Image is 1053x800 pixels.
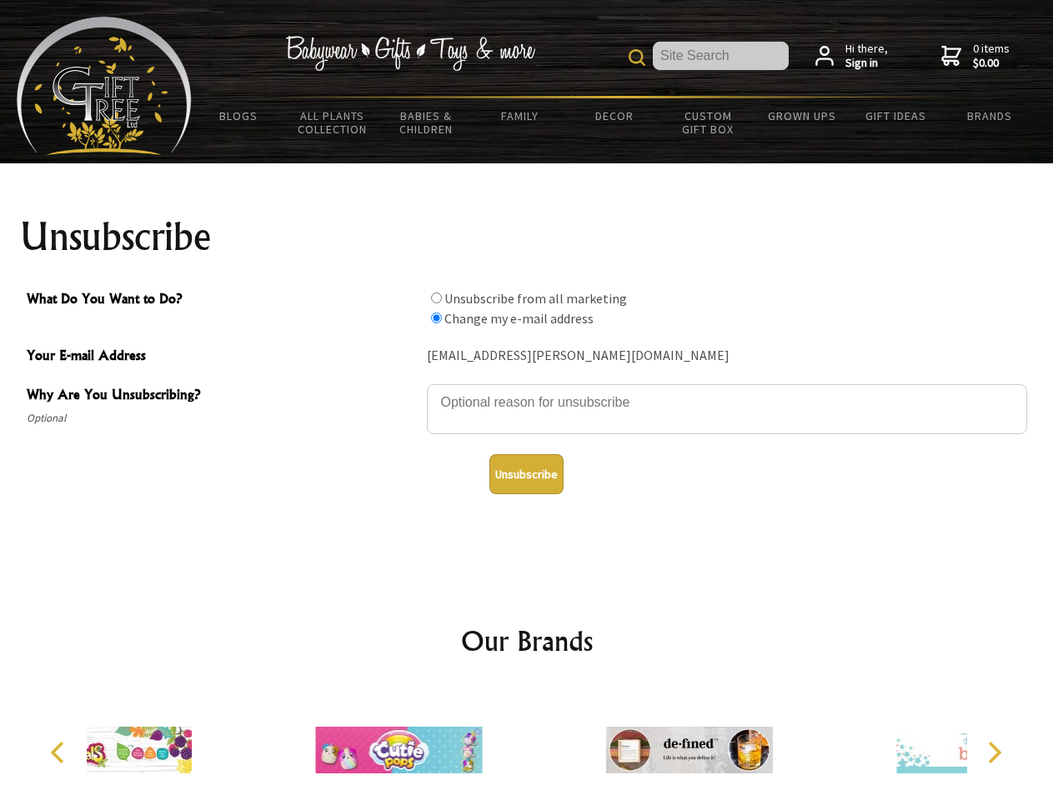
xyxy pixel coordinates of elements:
[431,292,442,303] input: What Do You Want to Do?
[379,98,474,147] a: Babies & Children
[20,217,1034,257] h1: Unsubscribe
[474,98,568,133] a: Family
[427,384,1027,434] textarea: Why Are You Unsubscribing?
[33,621,1020,661] h2: Our Brands
[973,41,1010,71] span: 0 items
[975,734,1012,771] button: Next
[431,312,442,323] input: What Do You Want to Do?
[17,17,192,155] img: Babyware - Gifts - Toys and more...
[27,408,419,428] span: Optional
[653,42,789,70] input: Site Search
[42,734,78,771] button: Previous
[629,49,645,66] img: product search
[444,290,627,307] label: Unsubscribe from all marketing
[27,384,419,408] span: Why Are You Unsubscribing?
[973,56,1010,71] strong: $0.00
[943,98,1037,133] a: Brands
[849,98,943,133] a: Gift Ideas
[845,56,888,71] strong: Sign in
[444,310,594,327] label: Change my e-mail address
[27,288,419,312] span: What Do You Want to Do?
[755,98,849,133] a: Grown Ups
[285,36,535,71] img: Babywear - Gifts - Toys & more
[845,42,888,71] span: Hi there,
[815,42,888,71] a: Hi there,Sign in
[941,42,1010,71] a: 0 items$0.00
[661,98,755,147] a: Custom Gift Box
[489,454,564,494] button: Unsubscribe
[567,98,661,133] a: Decor
[427,343,1027,369] div: [EMAIL_ADDRESS][PERSON_NAME][DOMAIN_NAME]
[286,98,380,147] a: All Plants Collection
[192,98,286,133] a: BLOGS
[27,345,419,369] span: Your E-mail Address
